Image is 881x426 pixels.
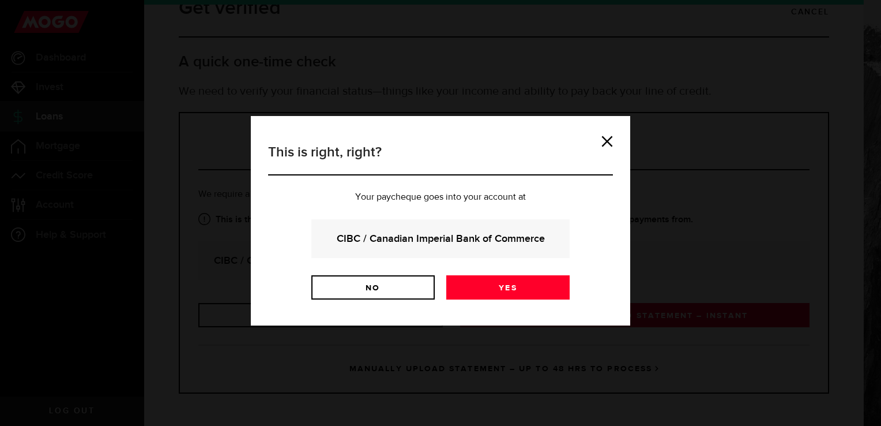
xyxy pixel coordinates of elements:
[327,231,554,246] strong: CIBC / Canadian Imperial Bank of Commerce
[268,142,613,175] h3: This is right, right?
[9,5,44,39] button: Open LiveChat chat widget
[268,193,613,202] p: Your paycheque goes into your account at
[446,275,570,300] a: Yes
[311,275,435,300] a: No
